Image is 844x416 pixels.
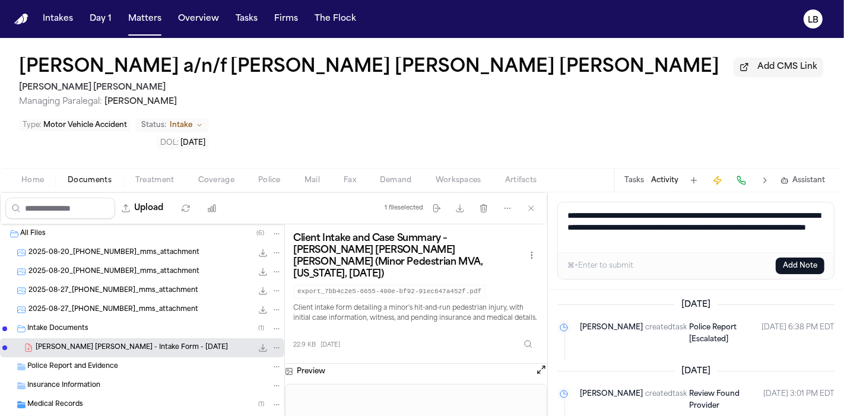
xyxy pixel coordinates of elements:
time: August 21, 2025 at 3:01 PM [763,388,835,412]
h1: [PERSON_NAME] a/n/f [PERSON_NAME] [PERSON_NAME] [PERSON_NAME] [19,57,719,78]
span: Mail [304,176,320,185]
span: Motor Vehicle Accident [43,122,127,129]
span: 2025-08-27_[PHONE_NUMBER]_mms_attachment [28,286,198,296]
span: ( 6 ) [256,230,264,237]
button: Download 2025-08-20_801-441-8328_mms_attachment [257,266,269,278]
span: Intake Documents [27,324,88,334]
span: Review Found Provider [689,390,740,409]
span: [DATE] [321,341,340,350]
button: Add CMS Link [734,58,823,77]
button: The Flock [310,8,361,30]
button: Open preview [535,364,547,376]
time: September 1, 2025 at 6:38 PM [761,322,835,345]
span: Coverage [198,176,234,185]
button: Create Immediate Task [709,172,726,189]
button: Download C. Rodriguez Terrero - Intake Form - 8.19.25 [257,342,269,354]
div: ⌘+Enter to submit [567,261,633,271]
span: Add CMS Link [757,61,817,73]
a: Home [14,14,28,25]
code: export_7bb4c2e5-6655-490e-bf92-91ec647a452f.pdf [293,285,486,298]
span: DOL : [160,139,179,147]
button: Edit matter name [19,57,719,78]
span: [PERSON_NAME] [PERSON_NAME] - Intake Form - [DATE] [36,343,228,353]
span: Insurance Information [27,381,100,391]
button: Tasks [231,8,262,30]
button: Tasks [624,176,644,185]
span: ( 1 ) [258,325,264,332]
button: Firms [269,8,303,30]
button: Assistant [780,176,825,185]
button: Upload [115,198,170,219]
span: Treatment [135,176,174,185]
span: Documents [68,176,112,185]
input: Search files [5,198,115,219]
span: Police Report [Escalated] [689,324,737,343]
button: Download 2025-08-27_801-441-8328_mms_attachment [257,285,269,297]
span: 2025-08-27_[PHONE_NUMBER]_mms_attachment [28,305,198,315]
button: Download 2025-08-27_801-441-8328_mms_attachment [257,304,269,316]
button: Edit Type: Motor Vehicle Accident [19,119,131,131]
span: Police Report and Evidence [27,362,118,372]
button: Make a Call [733,172,750,189]
span: Fax [344,176,356,185]
span: Intake [170,120,192,130]
button: Download 2025-08-20_801-441-8328_mms_attachment [257,247,269,259]
a: Police Report [Escalated] [689,322,752,345]
button: Inspect [518,334,539,355]
span: 22.9 KB [293,341,316,350]
button: Matters [123,8,166,30]
span: ( 1 ) [258,401,264,408]
button: Overview [173,8,224,30]
span: [PERSON_NAME] [580,322,643,345]
span: [DATE] [180,139,205,147]
span: Police [258,176,281,185]
span: Demand [380,176,412,185]
span: All Files [20,229,46,239]
span: Home [21,176,44,185]
span: Managing Paralegal: [19,97,102,106]
h3: Client Intake and Case Summary – [PERSON_NAME] [PERSON_NAME] [PERSON_NAME] (Minor Pedestrian MVA,... [293,233,525,280]
span: Workspaces [436,176,481,185]
span: Artifacts [505,176,537,185]
div: 1 file selected [385,204,423,212]
button: Open preview [535,364,547,379]
img: Finch Logo [14,14,28,25]
button: Change status from Intake [135,118,209,132]
button: Add Note [776,258,824,274]
span: [DATE] [674,299,718,311]
button: Add Task [686,172,702,189]
span: created task [645,322,687,345]
button: Intakes [38,8,78,30]
span: Status: [141,120,166,130]
h3: Preview [297,367,325,376]
span: created task [645,388,687,412]
span: [PERSON_NAME] [580,388,643,412]
span: Medical Records [27,400,83,410]
span: Assistant [792,176,825,185]
button: Day 1 [85,8,116,30]
a: Review Found Provider [689,388,754,412]
span: [DATE] [674,366,718,377]
button: Activity [651,176,678,185]
p: Client intake form detailing a minor's hit-and-run pedestrian injury, with initial case informati... [293,303,539,325]
h2: [PERSON_NAME] [PERSON_NAME] [19,81,823,95]
button: Edit DOL: 2025-08-19 [157,137,209,149]
span: [PERSON_NAME] [104,97,177,106]
span: 2025-08-20_[PHONE_NUMBER]_mms_attachment [28,248,199,258]
span: Type : [23,122,42,129]
span: 2025-08-20_[PHONE_NUMBER]_mms_attachment [28,267,199,277]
